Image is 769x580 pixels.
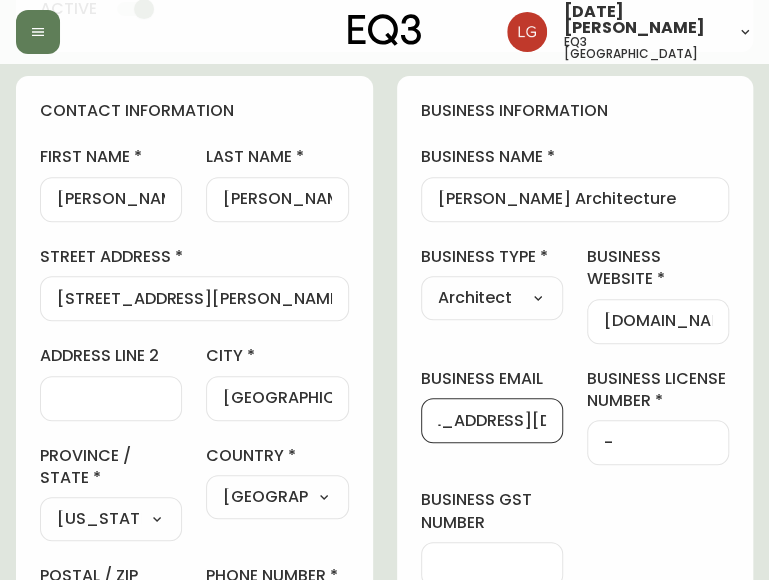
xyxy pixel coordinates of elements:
img: logo [348,14,422,46]
label: business license number [587,368,729,413]
span: [DATE][PERSON_NAME] [563,4,721,36]
label: business name [421,146,730,168]
label: address line 2 [40,345,182,367]
input: https://www.designshop.com [604,312,712,331]
h4: contact information [40,100,349,122]
label: business website [587,246,729,291]
label: first name [40,146,182,168]
label: business email [421,368,563,390]
label: business type [421,246,563,268]
h5: eq3 [GEOGRAPHIC_DATA] [563,36,721,60]
label: country [206,445,348,467]
h4: business information [421,100,730,122]
label: business gst number [421,489,563,534]
img: 2638f148bab13be18035375ceda1d187 [507,12,547,52]
label: last name [206,146,348,168]
label: province / state [40,445,182,490]
label: city [206,345,348,367]
label: street address [40,246,349,268]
